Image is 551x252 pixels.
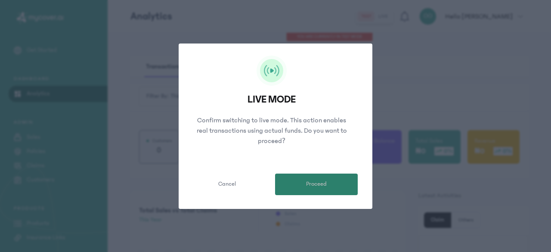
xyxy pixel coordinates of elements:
[275,174,358,195] button: Proceed
[218,180,236,189] span: Cancel
[306,180,327,189] span: Proceed
[186,115,358,146] p: Confirm switching to live mode. This action enables real transactions using actual funds. Do you ...
[186,93,358,106] p: live MODE
[186,174,268,195] button: Cancel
